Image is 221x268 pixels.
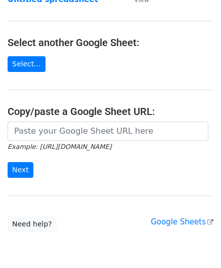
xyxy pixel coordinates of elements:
a: Need help? [8,216,57,232]
a: Select... [8,56,46,72]
h4: Select another Google Sheet: [8,36,213,49]
input: Next [8,162,33,178]
small: Example: [URL][DOMAIN_NAME] [8,143,111,150]
h4: Copy/paste a Google Sheet URL: [8,105,213,118]
input: Paste your Google Sheet URL here [8,122,208,141]
a: Google Sheets [151,217,213,226]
